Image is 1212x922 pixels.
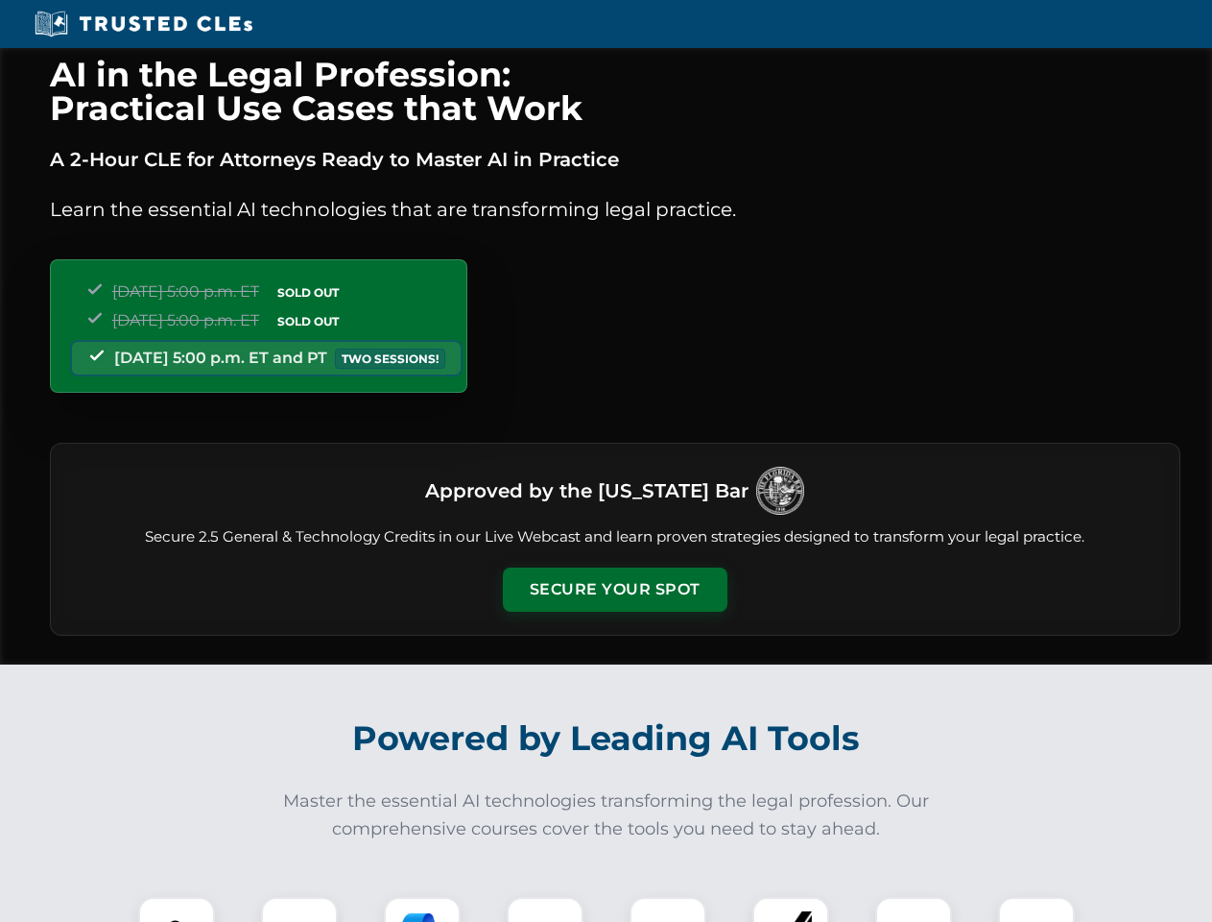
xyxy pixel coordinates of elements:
img: Logo [756,467,804,515]
p: A 2-Hour CLE for Attorneys Ready to Master AI in Practice [50,144,1180,175]
p: Learn the essential AI technologies that are transforming legal practice. [50,194,1180,225]
span: [DATE] 5:00 p.m. ET [112,282,259,301]
button: Secure Your Spot [503,568,727,612]
p: Master the essential AI technologies transforming the legal profession. Our comprehensive courses... [271,788,942,843]
span: SOLD OUT [271,282,345,303]
h2: Powered by Leading AI Tools [75,705,1138,772]
span: SOLD OUT [271,311,345,331]
h1: AI in the Legal Profession: Practical Use Cases that Work [50,58,1180,125]
h3: Approved by the [US_STATE] Bar [425,473,749,508]
p: Secure 2.5 General & Technology Credits in our Live Webcast and learn proven strategies designed ... [74,526,1156,548]
img: Trusted CLEs [29,10,258,38]
span: [DATE] 5:00 p.m. ET [112,311,259,329]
